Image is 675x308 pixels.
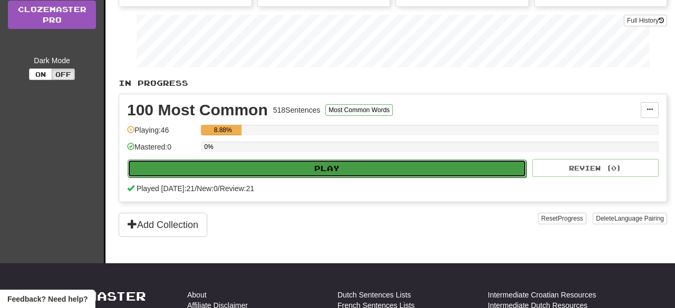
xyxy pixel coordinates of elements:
div: 8.88% [204,125,242,135]
button: Review (0) [532,159,659,177]
span: Language Pairing [614,215,664,222]
span: New: 0 [197,184,218,193]
span: / [195,184,197,193]
div: 100 Most Common [127,102,268,118]
button: ResetProgress [538,213,586,224]
a: About [187,290,207,300]
span: Review: 21 [220,184,254,193]
a: Dutch Sentences Lists [337,290,411,300]
div: 518 Sentences [273,105,321,115]
button: Most Common Words [325,104,393,116]
span: Played [DATE]: 21 [137,184,195,193]
button: Add Collection [119,213,207,237]
button: Off [52,68,75,80]
button: DeleteLanguage Pairing [593,213,667,224]
a: Intermediate Croatian Resources [488,290,596,300]
button: Full History [624,15,667,26]
div: Playing: 46 [127,125,196,142]
span: Open feedback widget [7,294,88,304]
a: ClozemasterPro [8,1,96,29]
span: Progress [558,215,583,222]
p: In Progress [119,78,667,88]
button: Play [128,160,526,177]
div: Mastered: 0 [127,142,196,159]
div: Dark Mode [8,55,96,66]
button: On [29,68,52,80]
span: / [218,184,220,193]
